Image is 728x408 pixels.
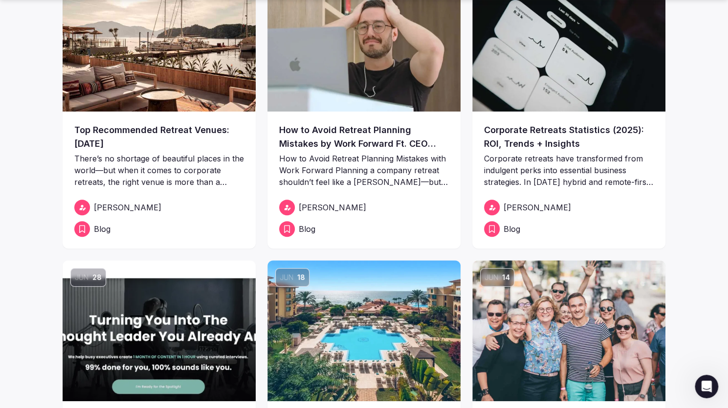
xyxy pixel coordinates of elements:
[484,221,654,237] a: Blog
[94,223,110,235] span: Blog
[695,375,718,398] iframe: Intercom live chat
[75,272,88,282] span: Jun
[267,260,461,401] img: Corporate Retreat Locations - 8 Tips to choosing the perfect venue
[92,272,102,282] span: 28
[472,260,665,401] img: ROI of corporate retreats: How to measure a corporate retreat’s value
[279,153,449,188] p: How to Avoid Retreat Planning Mistakes with Work Forward Planning a company retreat shouldn’t fee...
[280,272,293,282] span: Jun
[74,200,244,215] a: [PERSON_NAME]
[299,202,366,213] span: [PERSON_NAME]
[74,153,244,188] p: There’s no shortage of beautiful places in the world—but when it comes to corporate retreats, the...
[484,153,654,188] p: Corporate retreats have transformed from indulgent perks into essential business strategies. In [...
[502,272,510,282] span: 14
[504,223,520,235] span: Blog
[299,223,315,235] span: Blog
[484,200,654,215] a: [PERSON_NAME]
[74,221,244,237] a: Blog
[279,200,449,215] a: [PERSON_NAME]
[279,221,449,237] a: Blog
[94,202,161,213] span: [PERSON_NAME]
[63,260,256,401] a: Jun28
[74,123,244,151] a: Top Recommended Retreat Venues: [DATE]
[485,272,498,282] span: Jun
[63,260,256,401] img: Pioneers in Culture Spotlight | Episode 27 | Unlocked Authority
[504,202,571,213] span: [PERSON_NAME]
[297,272,305,282] span: 18
[279,123,449,151] a: How to Avoid Retreat Planning Mistakes by Work Forward Ft. CEO [PERSON_NAME]
[267,260,461,401] a: Jun18
[484,123,654,151] a: Corporate Retreats Statistics (2025): ROI, Trends + Insights
[472,260,665,401] a: Jun14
